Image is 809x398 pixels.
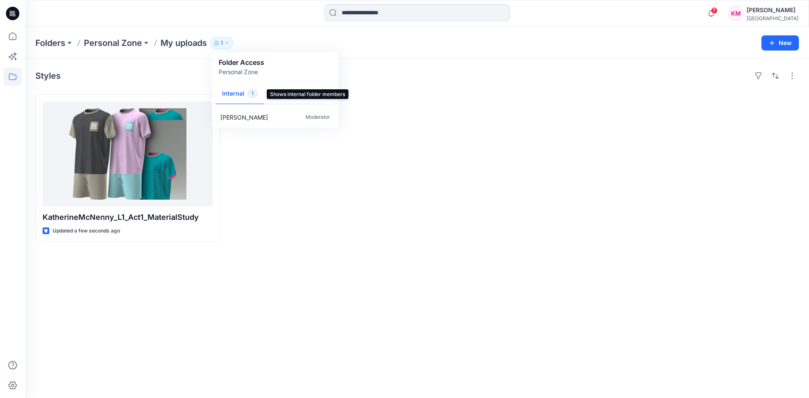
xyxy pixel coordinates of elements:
p: 1 [221,38,223,48]
div: [GEOGRAPHIC_DATA] [747,15,798,21]
p: KatherineMcNenny_L1_Act1_MaterialStudy [43,211,213,223]
p: My uploads [161,37,207,49]
span: 1 [248,89,257,98]
div: [PERSON_NAME] [747,5,798,15]
button: Internal [215,83,264,105]
h4: Styles [35,71,61,81]
div: KM [728,6,743,21]
p: Updated a few seconds ago [53,227,120,235]
span: 0 [298,89,309,98]
p: Folder Access [219,57,264,67]
p: Personal Zone [219,67,264,76]
span: 7 [711,7,718,14]
a: [PERSON_NAME]Moderator [214,108,337,126]
p: Katherine Mcnenny [220,113,268,122]
a: Personal Zone [84,37,142,49]
p: Moderator [305,113,330,122]
button: External [264,83,316,105]
a: KatherineMcNenny_L1_Act1_MaterialStudy [43,102,213,206]
button: 1 [210,37,233,49]
a: Folders [35,37,65,49]
button: New [761,35,799,51]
